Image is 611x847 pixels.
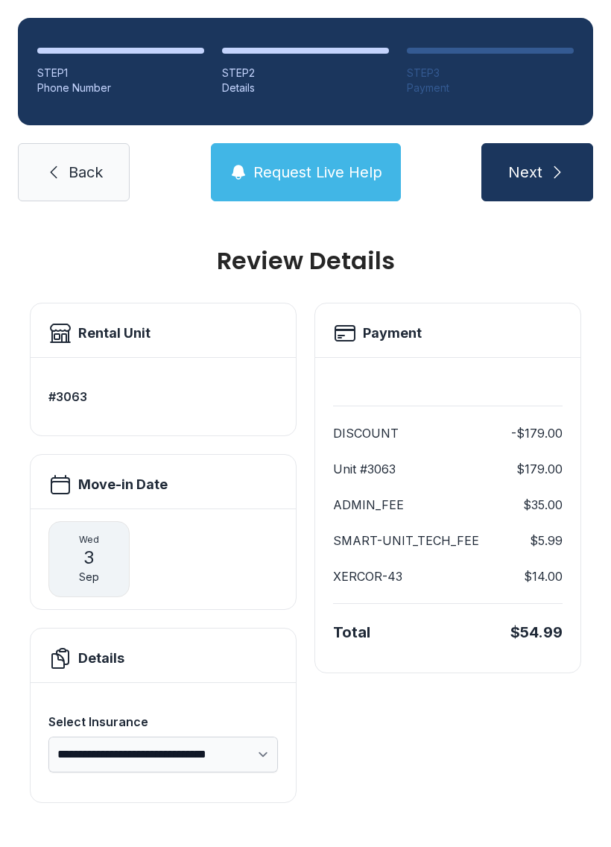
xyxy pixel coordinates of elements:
dt: ADMIN_FEE [333,496,404,514]
dt: SMART-UNIT_TECH_FEE [333,532,479,550]
h2: Payment [363,323,422,344]
dt: Unit #3063 [333,460,396,478]
div: $54.99 [510,622,563,643]
dd: $14.00 [524,567,563,585]
h1: Review Details [30,249,581,273]
dd: $5.99 [530,532,563,550]
span: Sep [79,570,99,585]
span: Next [508,162,542,183]
h2: Details [78,648,124,669]
span: 3 [83,546,95,570]
div: STEP 1 [37,66,204,81]
div: Details [222,81,389,95]
dd: $179.00 [516,460,563,478]
div: STEP 3 [407,66,574,81]
div: Total [333,622,370,643]
dd: -$179.00 [511,424,563,442]
h2: Move-in Date [78,474,168,495]
div: Phone Number [37,81,204,95]
span: Request Live Help [253,162,382,183]
div: Select Insurance [48,713,278,731]
dd: $35.00 [523,496,563,514]
dt: XERCOR-43 [333,567,402,585]
span: Wed [79,534,99,546]
span: Back [69,162,103,183]
div: STEP 2 [222,66,389,81]
dt: DISCOUNT [333,424,399,442]
h3: #3063 [48,388,278,406]
h2: Rental Unit [78,323,151,344]
div: Payment [407,81,574,95]
select: Select Insurance [48,737,278,772]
